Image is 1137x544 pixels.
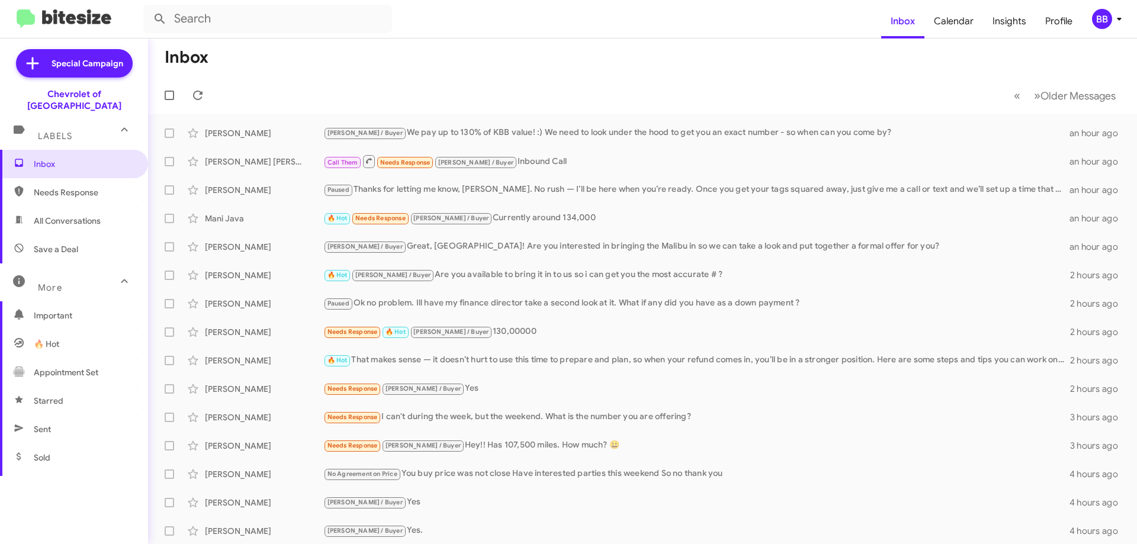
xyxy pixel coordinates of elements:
div: an hour ago [1069,127,1128,139]
span: [PERSON_NAME] / Buyer [413,214,489,222]
span: [PERSON_NAME] / Buyer [413,328,489,336]
div: [PERSON_NAME] [205,497,323,508]
div: [PERSON_NAME] [205,269,323,281]
span: [PERSON_NAME] / Buyer [327,243,403,250]
div: [PERSON_NAME] [205,355,323,366]
div: Yes. [323,524,1069,537]
div: an hour ago [1069,213,1128,224]
div: 3 hours ago [1070,440,1128,452]
div: Currently around 134,000 [323,211,1069,225]
div: [PERSON_NAME] [205,468,323,480]
div: You buy price was not close Have interested parties this weekend So no thank you [323,467,1069,481]
span: Call Them [327,159,358,166]
span: [PERSON_NAME] / Buyer [386,385,461,392]
span: Older Messages [1040,89,1116,102]
span: 🔥 Hot [327,271,348,279]
div: 2 hours ago [1070,355,1128,366]
div: [PERSON_NAME] [205,525,323,537]
span: Sold [34,452,50,463]
div: [PERSON_NAME] [205,440,323,452]
span: Labels [38,131,72,141]
span: Appointment Set [34,366,98,378]
span: Needs Response [327,442,378,449]
a: Special Campaign [16,49,133,78]
div: an hour ago [1069,156,1128,168]
span: 🔥 Hot [34,338,59,350]
span: Sent [34,423,51,435]
span: Starred [34,395,63,407]
span: Needs Response [327,413,378,421]
div: [PERSON_NAME] [205,241,323,253]
span: Needs Response [327,385,378,392]
span: [PERSON_NAME] / Buyer [327,498,403,506]
div: Great, [GEOGRAPHIC_DATA]! Are you interested in bringing the Malibu in so we can take a look and ... [323,240,1069,253]
span: Needs Response [355,214,406,222]
div: Mani Java [205,213,323,224]
button: Previous [1007,83,1027,108]
span: [PERSON_NAME] / Buyer [386,442,461,449]
div: That makes sense — it doesn’t hurt to use this time to prepare and plan, so when your refund come... [323,353,1070,367]
span: » [1034,88,1040,103]
span: Save a Deal [34,243,78,255]
div: 4 hours ago [1069,497,1128,508]
input: Search [143,5,392,33]
div: [PERSON_NAME] [205,184,323,196]
div: 4 hours ago [1069,468,1128,480]
span: No Agreement on Price [327,470,397,478]
div: [PERSON_NAME] [205,298,323,310]
div: 3 hours ago [1070,411,1128,423]
div: I can't during the week, but the weekend. What is the number you are offering? [323,410,1070,424]
span: [PERSON_NAME] / Buyer [327,129,403,137]
a: Profile [1036,4,1082,38]
div: [PERSON_NAME] [205,127,323,139]
span: All Conversations [34,215,101,227]
div: Yes [323,495,1069,509]
div: 4 hours ago [1069,525,1128,537]
span: Important [34,310,134,321]
span: 🔥 Hot [327,214,348,222]
div: 2 hours ago [1070,326,1128,338]
div: Thanks for letting me know, [PERSON_NAME]. No rush — I’ll be here when you’re ready. Once you get... [323,183,1069,197]
a: Inbox [881,4,924,38]
div: [PERSON_NAME] [205,383,323,395]
div: Hey!! Has 107,500 miles. How much? 😀 [323,439,1070,452]
span: 🔥 Hot [386,328,406,336]
a: Insights [983,4,1036,38]
h1: Inbox [165,48,208,67]
span: More [38,282,62,293]
div: [PERSON_NAME] [205,411,323,423]
span: Paused [327,300,349,307]
button: BB [1082,9,1124,29]
div: 130,00000 [323,325,1070,339]
div: an hour ago [1069,241,1128,253]
span: Needs Response [327,328,378,336]
span: Special Campaign [52,57,123,69]
div: [PERSON_NAME] [PERSON_NAME] [205,156,323,168]
span: « [1014,88,1020,103]
nav: Page navigation example [1007,83,1123,108]
div: Ok no problem. Ill have my finance director take a second look at it. What if any did you have as... [323,297,1070,310]
div: 2 hours ago [1070,383,1128,395]
span: Needs Response [380,159,431,166]
span: Inbox [34,158,134,170]
div: [PERSON_NAME] [205,326,323,338]
span: [PERSON_NAME] / Buyer [355,271,431,279]
div: Yes [323,382,1070,395]
div: BB [1092,9,1112,29]
div: 2 hours ago [1070,298,1128,310]
span: Paused [327,186,349,194]
div: an hour ago [1069,184,1128,196]
div: Are you available to bring it in to us so i can get you the most accurate # ? [323,268,1070,282]
button: Next [1027,83,1123,108]
span: Needs Response [34,186,134,198]
div: Inbound Call [323,154,1069,169]
span: [PERSON_NAME] / Buyer [438,159,513,166]
span: [PERSON_NAME] / Buyer [327,527,403,535]
span: 🔥 Hot [327,356,348,364]
a: Calendar [924,4,983,38]
div: We pay up to 130% of KBB value! :) We need to look under the hood to get you an exact number - so... [323,126,1069,140]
